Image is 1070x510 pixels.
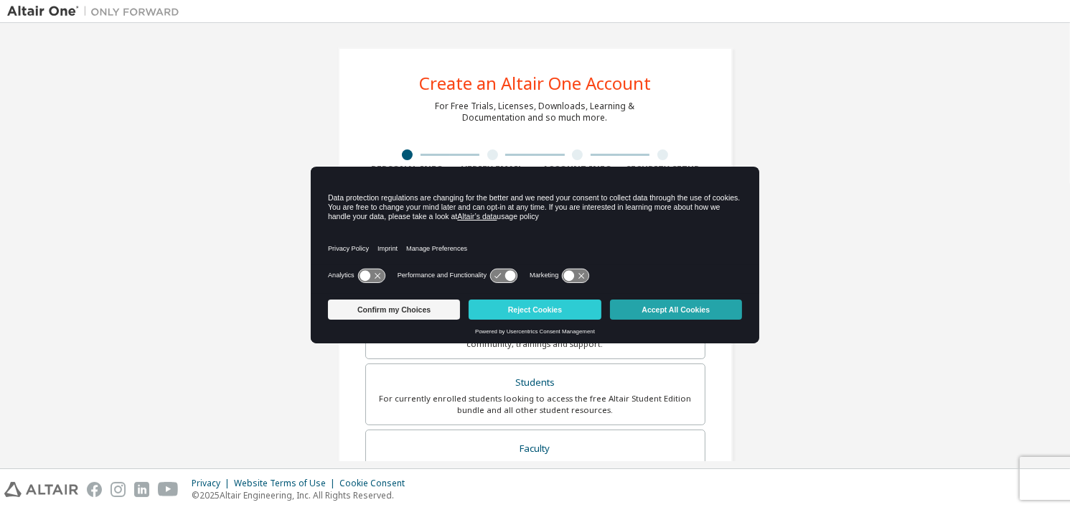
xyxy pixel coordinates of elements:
[375,439,696,459] div: Faculty
[620,164,705,175] div: Security Setup
[158,482,179,497] img: youtube.svg
[419,75,651,92] div: Create an Altair One Account
[375,373,696,393] div: Students
[375,458,696,481] div: For faculty & administrators of academic institutions administering students and accessing softwa...
[234,478,339,489] div: Website Terms of Use
[111,482,126,497] img: instagram.svg
[339,478,413,489] div: Cookie Consent
[535,164,621,175] div: Account Info
[87,482,102,497] img: facebook.svg
[192,489,413,501] p: © 2025 Altair Engineering, Inc. All Rights Reserved.
[4,482,78,497] img: altair_logo.svg
[134,482,149,497] img: linkedin.svg
[436,101,635,124] div: For Free Trials, Licenses, Downloads, Learning & Documentation and so much more.
[365,164,451,175] div: Personal Info
[375,393,696,416] div: For currently enrolled students looking to access the free Altair Student Edition bundle and all ...
[192,478,234,489] div: Privacy
[7,4,187,19] img: Altair One
[450,164,535,175] div: Verify Email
